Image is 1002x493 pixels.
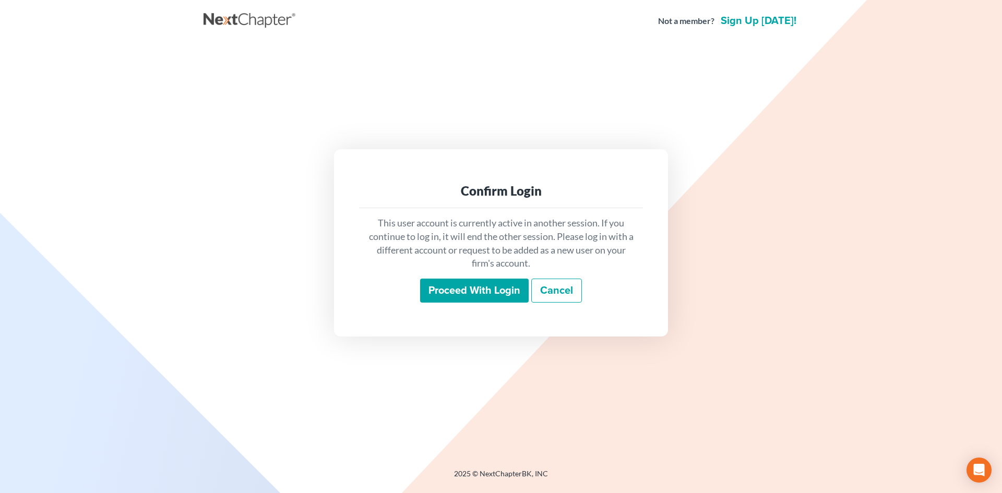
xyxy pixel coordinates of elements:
a: Cancel [531,279,582,303]
strong: Not a member? [658,15,714,27]
input: Proceed with login [420,279,529,303]
div: Confirm Login [367,183,635,199]
div: Open Intercom Messenger [967,458,992,483]
a: Sign up [DATE]! [719,16,798,26]
div: 2025 © NextChapterBK, INC [204,468,798,487]
p: This user account is currently active in another session. If you continue to log in, it will end ... [367,217,635,270]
